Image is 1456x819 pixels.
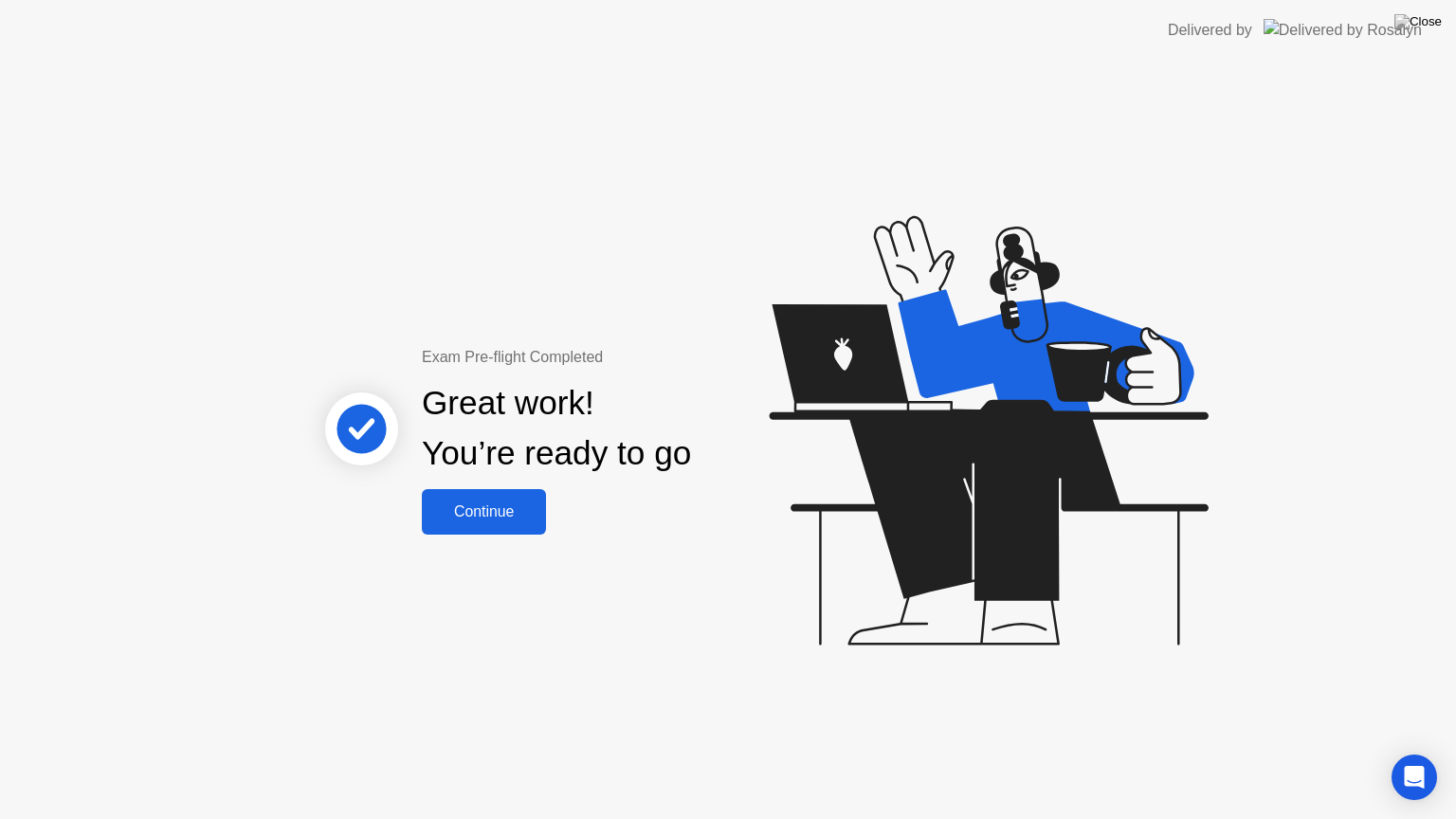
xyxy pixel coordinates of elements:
[1394,14,1442,29] img: Close
[1264,19,1422,41] img: Delivered by Rosalyn
[1168,19,1252,42] div: Delivered by
[1392,755,1437,800] div: Open Intercom Messenger
[422,489,546,535] button: Continue
[422,378,691,479] div: Great work! You’re ready to go
[422,346,813,369] div: Exam Pre-flight Completed
[428,503,540,520] div: Continue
